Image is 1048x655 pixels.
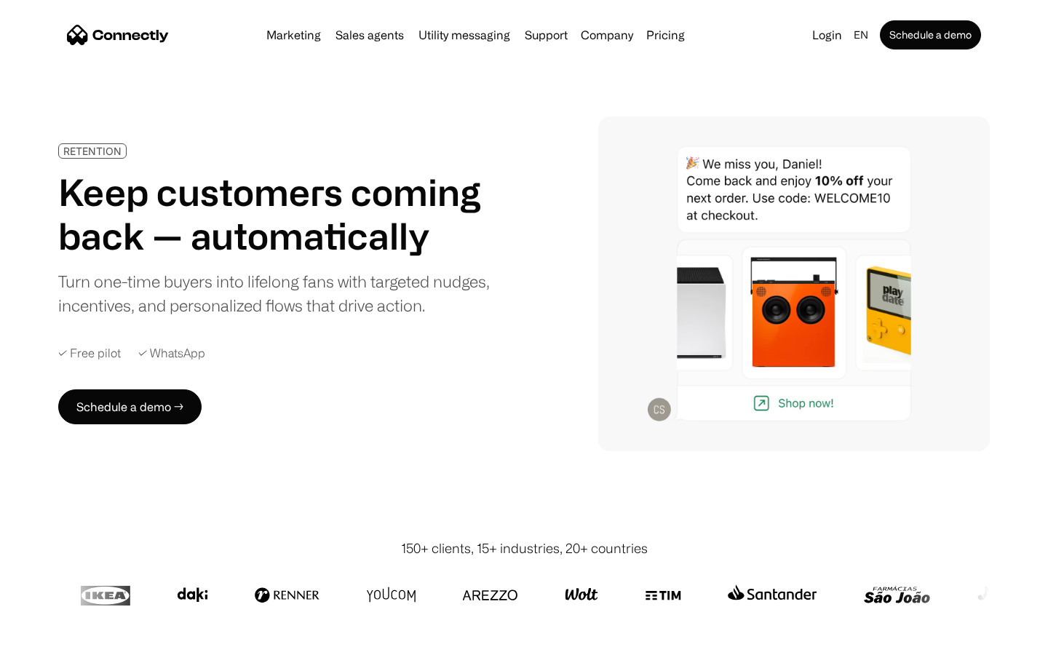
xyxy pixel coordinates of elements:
[58,346,121,360] div: ✓ Free pilot
[806,25,848,45] a: Login
[63,146,122,156] div: RETENTION
[519,29,573,41] a: Support
[58,389,202,424] a: Schedule a demo →
[58,170,501,258] h1: Keep customers coming back — automatically
[58,269,501,317] div: Turn one-time buyers into lifelong fans with targeted nudges, incentives, and personalized flows ...
[67,24,169,46] a: home
[581,25,633,45] div: Company
[138,346,205,360] div: ✓ WhatsApp
[29,630,87,650] ul: Language list
[15,628,87,650] aside: Language selected: English
[576,25,638,45] div: Company
[640,29,691,41] a: Pricing
[401,539,648,558] div: 150+ clients, 15+ industries, 20+ countries
[413,29,516,41] a: Utility messaging
[880,20,981,49] a: Schedule a demo
[848,25,877,45] div: en
[854,25,868,45] div: en
[261,29,327,41] a: Marketing
[330,29,410,41] a: Sales agents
